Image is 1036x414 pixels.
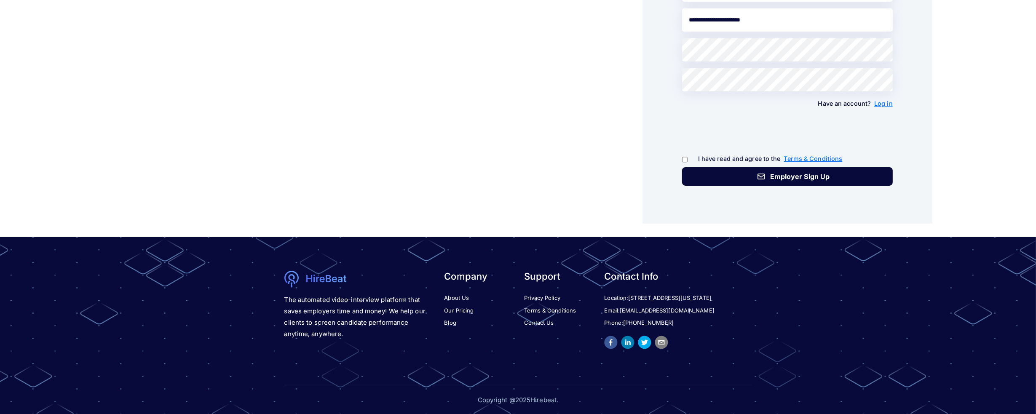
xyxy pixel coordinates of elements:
a: Privacy Policy [524,294,560,302]
a: Our Pricing [444,307,474,315]
p: I have read and agree to the [682,153,893,164]
li: Phone: [604,319,752,327]
button: Employer Sign Up [682,167,893,186]
h3: Contact Info [604,271,752,282]
p: Copyright @ 2025 Hirebeat. [284,396,752,404]
a: Terms & Conditions [524,307,576,315]
a: Contact Us [524,319,554,327]
a: Blog [444,319,456,327]
iframe: reCAPTCHA [682,118,810,150]
img: logotext [305,272,347,286]
a: Terms & Conditions [784,153,843,164]
a: Log in [874,98,893,109]
p: The automated video-interview platform that saves employers time and money! We help our clients t... [284,294,429,339]
li: Location: [604,294,752,302]
a: About Us [444,294,469,302]
li: Email: [604,307,752,315]
h3: Support [524,271,592,282]
span: [PHONE_NUMBER] [623,319,674,326]
img: logo [284,271,299,288]
span: [STREET_ADDRESS][US_STATE] [628,294,712,301]
a: [EMAIL_ADDRESS][DOMAIN_NAME] [620,307,715,315]
p: Have an account? [682,98,893,109]
h3: Company [444,271,511,282]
